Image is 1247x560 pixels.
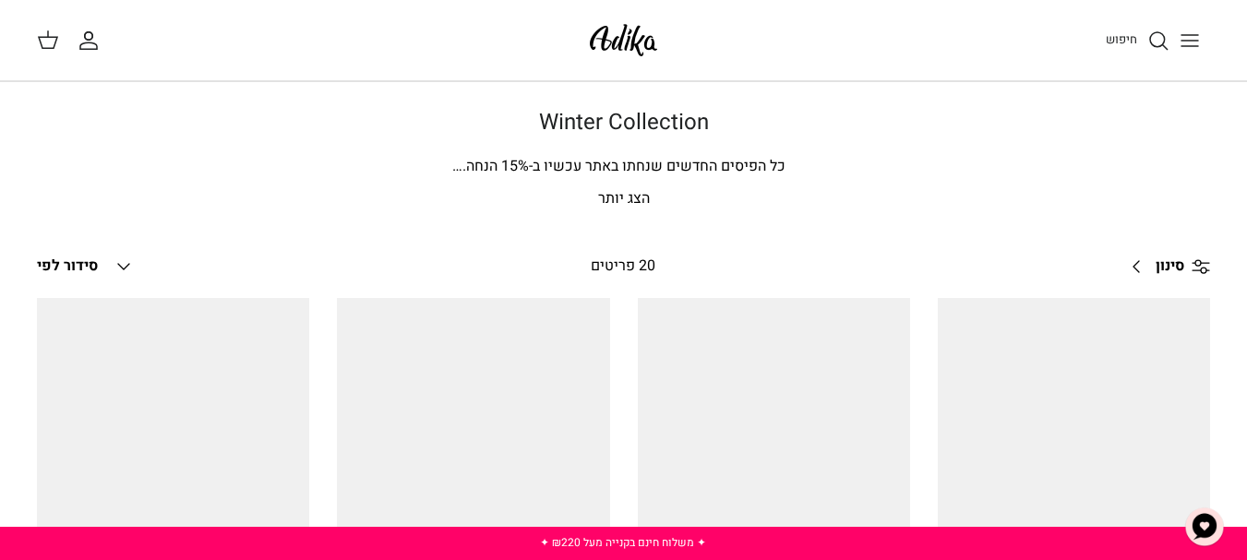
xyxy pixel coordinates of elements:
img: Adika IL [584,18,663,62]
div: 20 פריטים [480,255,766,279]
a: ✦ משלוח חינם בקנייה מעל ₪220 ✦ [540,534,706,551]
button: צ'אט [1177,499,1232,554]
span: סידור לפי [37,255,98,277]
span: % הנחה. [452,155,529,177]
a: סינון [1119,244,1210,289]
button: Toggle menu [1169,20,1210,61]
p: הצג יותר [37,187,1210,211]
span: סינון [1156,255,1184,279]
span: כל הפיסים החדשים שנחתו באתר עכשיו ב- [529,155,785,177]
a: חיפוש [1106,30,1169,52]
a: החשבון שלי [78,30,107,52]
h1: Winter Collection [37,110,1210,137]
span: 15 [501,155,518,177]
span: חיפוש [1106,30,1137,48]
button: סידור לפי [37,246,135,287]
